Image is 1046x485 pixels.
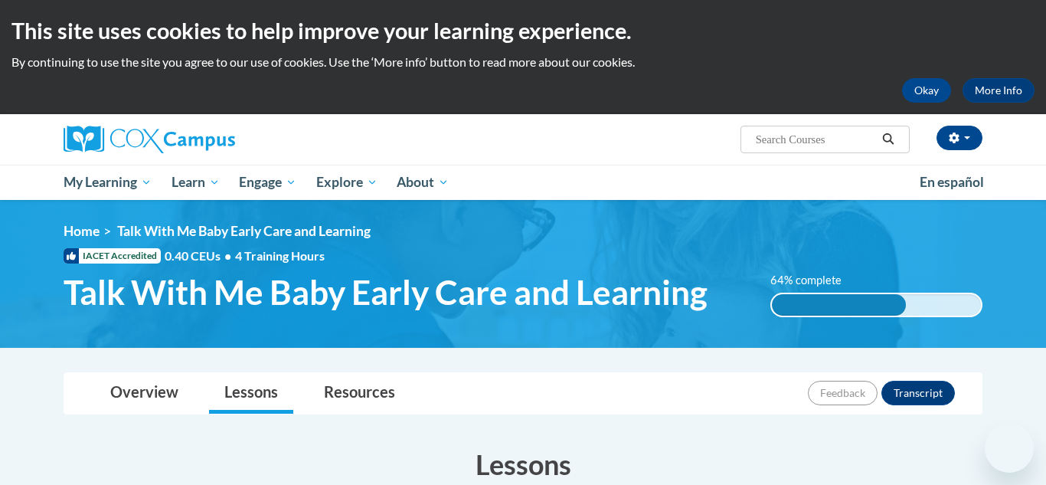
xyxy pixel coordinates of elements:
[172,173,220,192] span: Learn
[64,126,355,153] a: Cox Campus
[309,373,410,414] a: Resources
[316,173,378,192] span: Explore
[936,126,982,150] button: Account Settings
[64,248,161,264] span: IACET Accredited
[235,248,325,263] span: 4 Training Hours
[117,223,371,239] span: Talk With Me Baby Early Care and Learning
[165,247,235,264] span: 0.40 CEUs
[41,165,1005,200] div: Main menu
[229,165,306,200] a: Engage
[881,381,955,405] button: Transcript
[306,165,387,200] a: Explore
[64,223,100,239] a: Home
[808,381,878,405] button: Feedback
[64,173,152,192] span: My Learning
[209,373,293,414] a: Lessons
[95,373,194,414] a: Overview
[64,445,982,483] h3: Lessons
[902,78,951,103] button: Okay
[920,174,984,190] span: En español
[224,248,231,263] span: •
[11,15,1035,46] h2: This site uses cookies to help improve your learning experience.
[877,130,900,149] button: Search
[11,54,1035,70] p: By continuing to use the site you agree to our use of cookies. Use the ‘More info’ button to read...
[64,272,708,313] span: Talk With Me Baby Early Care and Learning
[910,166,994,198] a: En español
[162,165,230,200] a: Learn
[239,173,296,192] span: Engage
[772,294,906,316] div: 64% complete
[54,165,162,200] a: My Learning
[963,78,1035,103] a: More Info
[985,424,1034,473] iframe: Button to launch messaging window
[770,272,858,289] label: 64% complete
[64,126,235,153] img: Cox Campus
[397,173,449,192] span: About
[387,165,459,200] a: About
[754,130,877,149] input: Search Courses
